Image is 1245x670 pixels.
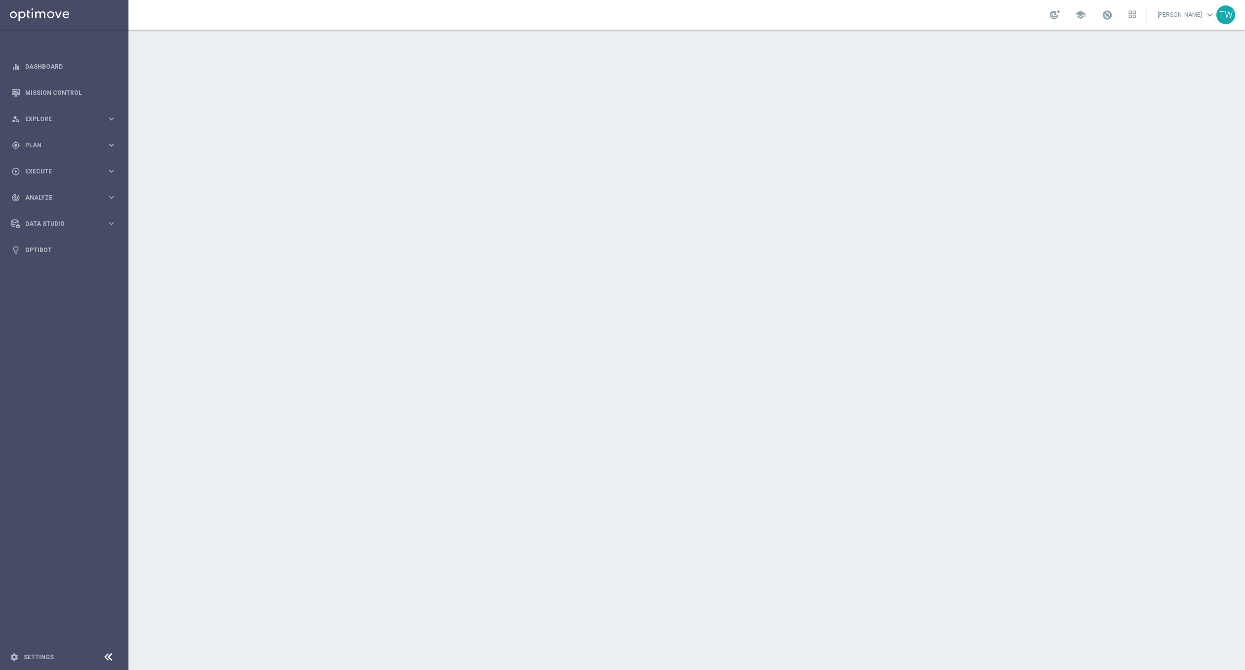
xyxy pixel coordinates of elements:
[11,115,20,124] i: person_search
[11,115,117,123] button: person_search Explore keyboard_arrow_right
[11,246,117,254] button: lightbulb Optibot
[11,193,107,202] div: Analyze
[11,193,20,202] i: track_changes
[107,140,116,150] i: keyboard_arrow_right
[11,167,117,175] button: play_circle_outline Execute keyboard_arrow_right
[11,237,116,263] div: Optibot
[25,221,107,227] span: Data Studio
[11,141,20,150] i: gps_fixed
[11,167,107,176] div: Execute
[1157,7,1216,22] a: [PERSON_NAME]keyboard_arrow_down
[11,80,116,106] div: Mission Control
[11,194,117,202] button: track_changes Analyze keyboard_arrow_right
[11,141,117,149] button: gps_fixed Plan keyboard_arrow_right
[25,80,116,106] a: Mission Control
[11,141,107,150] div: Plan
[11,167,20,176] i: play_circle_outline
[24,654,54,660] a: Settings
[11,220,117,228] button: Data Studio keyboard_arrow_right
[25,142,107,148] span: Plan
[25,53,116,80] a: Dashboard
[107,167,116,176] i: keyboard_arrow_right
[11,89,117,97] button: Mission Control
[11,115,107,124] div: Explore
[107,219,116,228] i: keyboard_arrow_right
[1075,9,1086,20] span: school
[11,63,117,71] button: equalizer Dashboard
[11,53,116,80] div: Dashboard
[10,653,19,662] i: settings
[107,193,116,202] i: keyboard_arrow_right
[25,237,116,263] a: Optibot
[1204,9,1215,20] span: keyboard_arrow_down
[25,116,107,122] span: Explore
[1216,5,1235,24] div: TW
[11,246,20,254] i: lightbulb
[25,168,107,174] span: Execute
[11,62,20,71] i: equalizer
[107,114,116,124] i: keyboard_arrow_right
[11,219,107,228] div: Data Studio
[25,195,107,201] span: Analyze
